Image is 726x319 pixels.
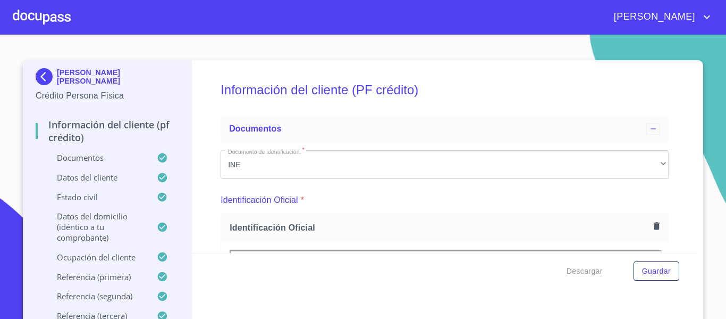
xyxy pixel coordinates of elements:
p: Datos del domicilio (idéntico a tu comprobante) [36,211,157,243]
p: [PERSON_NAME] [PERSON_NAME] [57,68,179,85]
p: Documentos [36,152,157,163]
p: Crédito Persona Física [36,89,179,102]
p: Referencia (primera) [36,272,157,282]
div: [PERSON_NAME] [PERSON_NAME] [36,68,179,89]
img: Docupass spot blue [36,68,57,85]
span: Guardar [642,265,671,278]
p: Identificación Oficial [221,194,298,207]
button: account of current user [606,9,713,26]
p: Ocupación del Cliente [36,252,157,263]
p: Estado Civil [36,192,157,202]
span: [PERSON_NAME] [606,9,700,26]
button: Guardar [634,261,679,281]
p: Datos del cliente [36,172,157,183]
span: Identificación Oficial [230,222,649,233]
span: Descargar [567,265,603,278]
h5: Información del cliente (PF crédito) [221,68,669,112]
span: Documentos [229,124,281,133]
p: Información del cliente (PF crédito) [36,118,179,144]
div: INE [221,150,669,179]
div: Documentos [221,116,669,142]
p: Referencia (segunda) [36,291,157,301]
button: Descargar [562,261,607,281]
